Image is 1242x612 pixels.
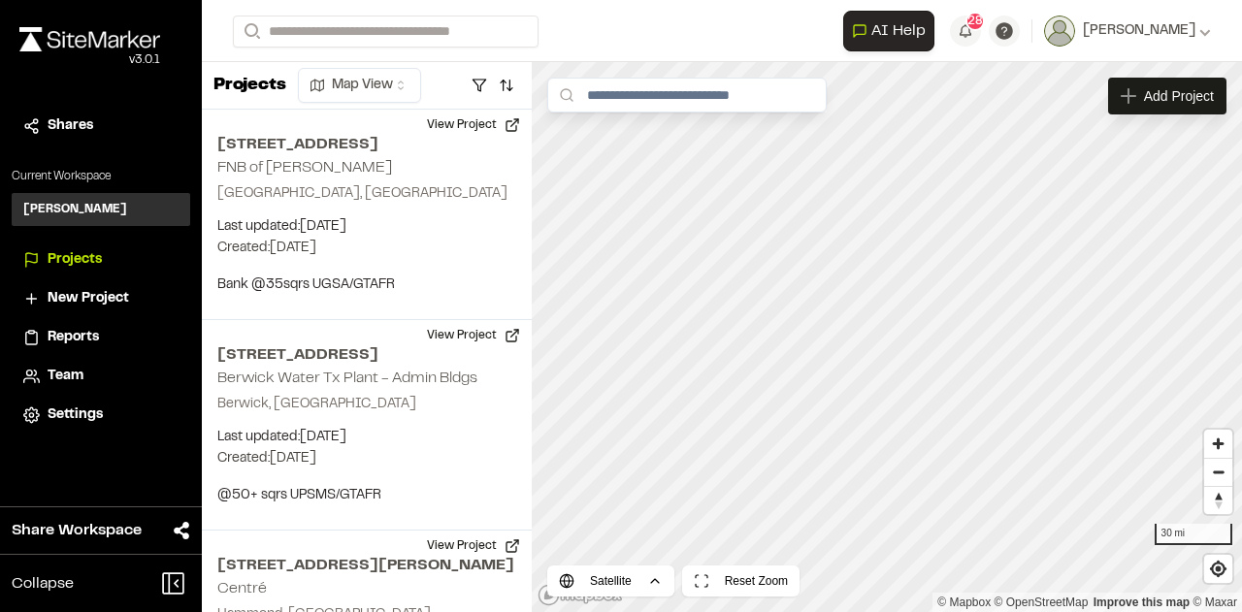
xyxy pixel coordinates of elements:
[217,161,392,175] h2: FNB of [PERSON_NAME]
[12,168,190,185] p: Current Workspace
[1044,16,1075,47] img: User
[415,320,532,351] button: View Project
[1204,487,1232,514] span: Reset bearing to north
[23,115,179,137] a: Shares
[1204,430,1232,458] button: Zoom in
[1155,524,1232,545] div: 30 mi
[967,13,983,30] span: 28
[217,582,267,596] h2: Centré
[217,485,516,506] p: @50+ sqrs UPSMS/GTAFR
[217,343,516,367] h2: [STREET_ADDRESS]
[19,27,160,51] img: rebrand.png
[48,249,102,271] span: Projects
[843,11,942,51] div: Open AI Assistant
[217,554,516,577] h2: [STREET_ADDRESS][PERSON_NAME]
[1044,16,1211,47] button: [PERSON_NAME]
[937,596,991,609] a: Mapbox
[19,51,160,69] div: Oh geez...please don't...
[23,288,179,309] a: New Project
[1204,486,1232,514] button: Reset bearing to north
[217,371,477,385] h2: Berwick Water Tx Plant - Admin Bldgs
[48,288,129,309] span: New Project
[217,427,516,448] p: Last updated: [DATE]
[23,366,179,387] a: Team
[871,19,926,43] span: AI Help
[217,133,516,156] h2: [STREET_ADDRESS]
[217,216,516,238] p: Last updated: [DATE]
[547,565,674,596] button: Satellite
[213,73,286,99] p: Projects
[48,115,93,137] span: Shares
[23,201,127,218] h3: [PERSON_NAME]
[995,596,1089,609] a: OpenStreetMap
[1193,596,1237,609] a: Maxar
[233,16,268,48] button: Search
[1204,459,1232,486] span: Zoom out
[843,11,934,51] button: Open AI Assistant
[217,238,516,259] p: Created: [DATE]
[1204,458,1232,486] button: Zoom out
[12,572,74,596] span: Collapse
[538,584,623,606] a: Mapbox logo
[682,565,800,596] button: Reset Zoom
[1144,86,1214,106] span: Add Project
[48,327,99,348] span: Reports
[23,249,179,271] a: Projects
[1204,555,1232,583] button: Find my location
[1083,20,1195,42] span: [PERSON_NAME]
[217,183,516,205] p: [GEOGRAPHIC_DATA], [GEOGRAPHIC_DATA]
[217,274,516,296] p: Bank @35sqrs UGSA/GTAFR
[415,531,532,562] button: View Project
[48,366,83,387] span: Team
[217,394,516,415] p: Berwick, [GEOGRAPHIC_DATA]
[415,110,532,141] button: View Project
[48,404,103,426] span: Settings
[950,16,981,47] button: 28
[217,448,516,469] p: Created: [DATE]
[1094,596,1190,609] a: Map feedback
[23,327,179,348] a: Reports
[23,404,179,426] a: Settings
[12,519,142,542] span: Share Workspace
